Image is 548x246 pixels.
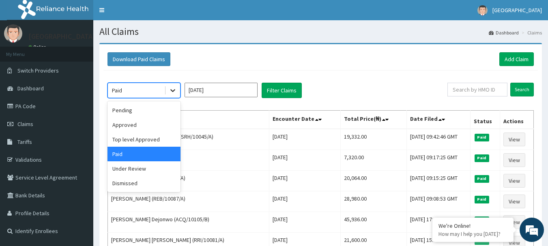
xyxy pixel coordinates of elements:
div: Dismissed [107,176,181,190]
a: View [503,195,525,208]
td: 28,980.00 [340,191,406,212]
th: Total Price(₦) [340,111,406,129]
p: How may I help you today? [438,231,507,237]
a: Add Claim [499,52,534,66]
td: 20,064.00 [340,171,406,191]
p: [GEOGRAPHIC_DATA] [28,33,95,40]
td: [DATE] 17:38:05 GMT [406,212,470,233]
input: Select Month and Year [185,83,258,97]
td: [DATE] 09:08:53 GMT [406,191,470,212]
div: Paid [112,86,122,94]
div: Top level Approved [107,132,181,147]
td: [DATE] [269,212,340,233]
a: Dashboard [489,29,519,36]
a: View [503,174,525,188]
td: [DATE] [269,171,340,191]
div: Chat with us now [42,45,136,56]
span: Claims [17,120,33,128]
span: [GEOGRAPHIC_DATA] [492,6,542,14]
li: Claims [520,29,542,36]
td: 7,320.00 [340,150,406,171]
div: Approved [107,118,181,132]
h1: All Claims [99,26,542,37]
td: [DATE] 09:42:46 GMT [406,129,470,150]
td: [DATE] 09:17:25 GMT [406,150,470,171]
td: [DATE] [269,129,340,150]
th: Actions [500,111,533,129]
span: Tariffs [17,138,32,145]
td: [DATE] [269,150,340,171]
button: Filter Claims [262,83,302,98]
img: d_794563401_company_1708531726252_794563401 [15,41,33,61]
span: Paid [475,154,489,162]
div: Pending [107,103,181,118]
th: Name [108,111,269,129]
span: Paid [475,196,489,203]
td: 19,332.00 [340,129,406,150]
td: [PERSON_NAME] (REB/10087/A) [108,191,269,212]
td: [DATE] [269,191,340,212]
span: Paid [475,175,489,182]
th: Date Filed [406,111,470,129]
span: Paid [475,216,489,224]
td: [DATE] 09:15:25 GMT [406,171,470,191]
textarea: Type your message and hit 'Enter' [4,162,155,190]
th: Status [470,111,500,129]
td: 45,936.00 [340,212,406,233]
div: Under Review [107,161,181,176]
span: We're online! [47,72,112,154]
th: Encounter Date [269,111,340,129]
a: View [503,153,525,167]
a: View [503,215,525,229]
a: Online [28,44,48,50]
div: Minimize live chat window [133,4,153,24]
img: User Image [477,5,488,15]
span: Dashboard [17,85,44,92]
span: Switch Providers [17,67,59,74]
input: Search [510,83,534,96]
td: Babatunde [PERSON_NAME] (SRH/10045/A) [108,129,269,150]
input: Search by HMO ID [447,83,507,96]
td: Ikpe Odeba (GTA/10069/A) [108,150,269,171]
a: View [503,133,525,146]
td: [PERSON_NAME] Dejonwo (ACQ/10105/B) [108,212,269,233]
div: We're Online! [438,222,507,229]
img: User Image [4,24,22,43]
td: [PERSON_NAME] (GTA/10045/A) [108,171,269,191]
div: Paid [107,147,181,161]
button: Download Paid Claims [107,52,170,66]
span: Paid [475,134,489,141]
